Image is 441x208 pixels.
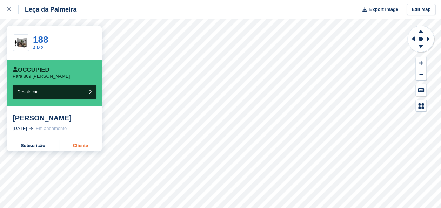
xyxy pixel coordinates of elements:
[13,67,49,74] div: Occupied
[13,114,96,122] div: [PERSON_NAME]
[33,45,43,50] a: 4 M2
[13,85,96,99] button: Desalocar
[369,6,398,13] span: Export Image
[7,140,59,151] a: Subscrição
[13,125,27,132] div: [DATE]
[416,57,426,69] button: Zoom In
[33,34,48,45] a: 188
[416,100,426,112] button: Map Legend
[416,69,426,81] button: Zoom Out
[407,4,435,15] a: Edit Map
[59,140,102,151] a: Cliente
[358,4,398,15] button: Export Image
[36,125,67,132] div: Em andamento
[13,74,70,79] p: Para 809 [PERSON_NAME]
[19,5,76,14] div: Leça da Palmeira
[13,37,29,49] img: 40-sqft-unit.jpg
[17,89,38,95] span: Desalocar
[416,84,426,96] button: Keyboard Shortcuts
[29,127,33,130] img: arrow-right-light-icn-cde0832a797a2874e46488d9cf13f60e5c3a73dbe684e267c42b8395dfbc2abf.svg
